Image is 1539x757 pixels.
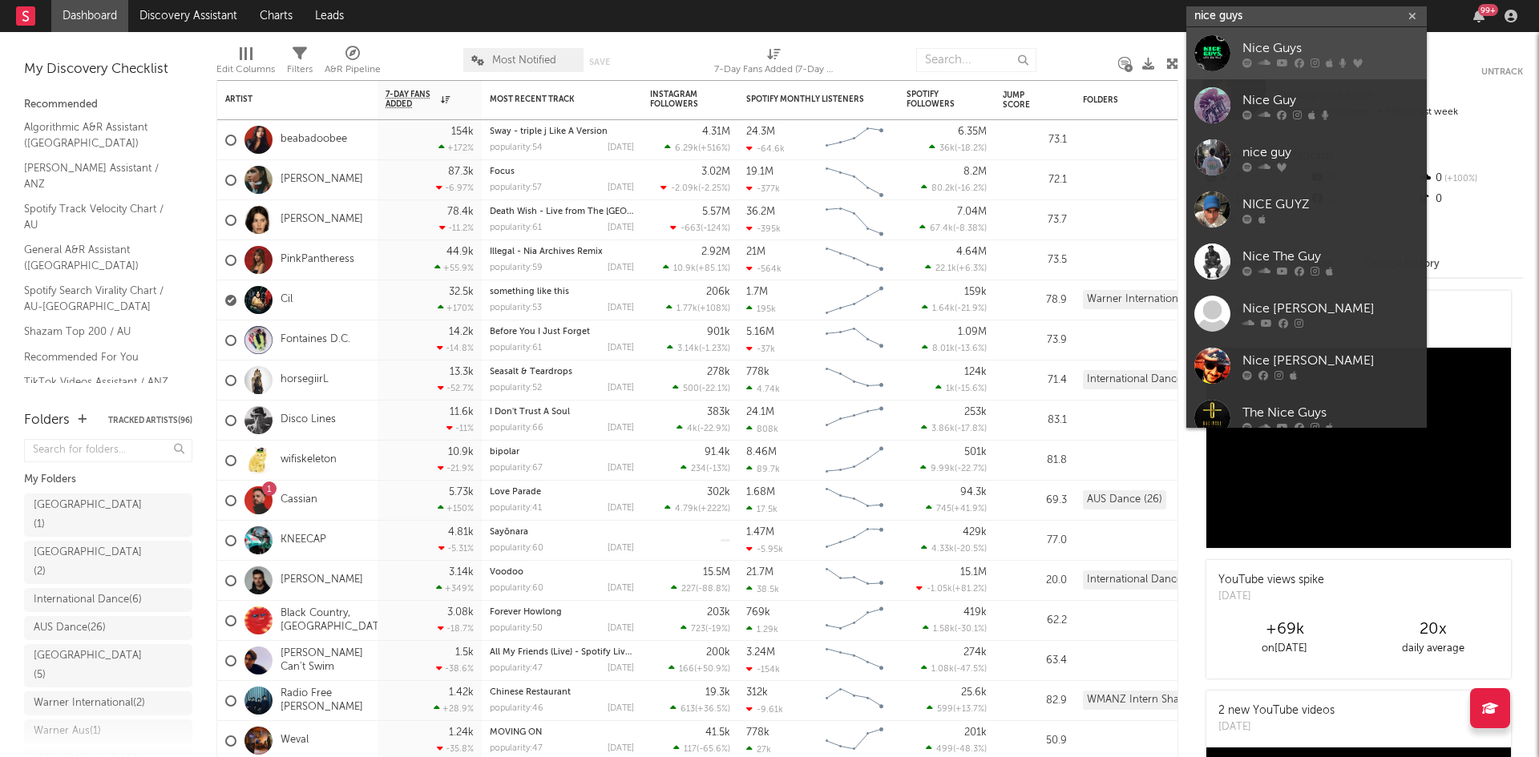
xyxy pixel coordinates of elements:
a: Voodoo [490,568,523,577]
div: something like this [490,288,634,296]
a: Nice Guys [1186,27,1427,79]
div: Edit Columns [216,40,275,87]
svg: Chart title [818,280,891,320]
div: popularity: 61 [490,344,542,352]
div: AUS Dance (26) [1083,490,1166,509]
a: [GEOGRAPHIC_DATA](2) [24,541,192,584]
div: 159k [964,287,987,297]
a: Recommended For You [24,348,176,366]
div: 13.3k [450,367,474,377]
div: ( ) [677,423,730,433]
div: popularity: 61 [490,223,542,232]
div: +150 % [438,503,474,513]
div: nice guy [1242,143,1419,162]
div: 14.2k [449,327,474,337]
div: ( ) [929,143,987,153]
span: 67.4k [930,224,953,233]
a: General A&R Assistant ([GEOGRAPHIC_DATA]) [24,241,176,274]
div: 278k [707,367,730,377]
div: Filters [287,60,313,79]
div: 1.7M [746,287,768,297]
div: ( ) [919,223,987,233]
div: 24.1M [746,407,774,417]
div: My Discovery Checklist [24,60,192,79]
div: 429k [963,527,987,538]
div: -11 % [446,423,474,433]
div: 87.3k [448,167,474,177]
div: 4.64M [956,247,987,257]
div: International Dance ( 6 ) [34,590,142,610]
div: -52.7 % [438,383,474,393]
div: 6.35M [958,127,987,137]
div: Nice [PERSON_NAME] [1242,299,1419,318]
span: -18.2 % [957,144,984,153]
div: 8.46M [746,447,777,457]
div: 94.3k [960,487,987,497]
div: Love Parade [490,488,634,497]
svg: Chart title [818,481,891,521]
div: 1.47M [746,527,774,538]
span: +222 % [701,505,728,513]
div: My Folders [24,470,192,489]
button: 99+ [1473,10,1484,22]
span: 6.29k [675,144,698,153]
a: Focus [490,167,515,176]
div: ( ) [660,183,730,193]
a: Death Wish - Live from The [GEOGRAPHIC_DATA] [490,207,697,216]
span: -663 [681,224,701,233]
svg: Chart title [818,360,891,401]
span: -16.2 % [957,184,984,193]
span: -13.6 % [957,344,984,353]
span: -124 % [703,224,728,233]
a: KNEECAP [281,534,326,547]
span: 80.2k [931,184,955,193]
div: 44.9k [446,247,474,257]
input: Search for artists [1186,6,1427,26]
a: Radio Free [PERSON_NAME] [281,687,370,715]
div: -21.9 % [438,463,474,473]
a: bipolar [490,448,519,457]
input: Search for folders... [24,439,192,462]
div: 154k [451,127,474,137]
a: Fontaines D.C. [281,333,350,347]
div: ( ) [921,423,987,433]
div: Warner International ( 2 ) [34,694,145,713]
div: 17.5k [746,504,778,514]
a: [PERSON_NAME] Assistant / ANZ [24,159,176,192]
div: Recommended [24,95,192,115]
a: PinkPantheress [281,253,354,267]
span: +6.3 % [959,264,984,273]
div: popularity: 59 [490,264,543,272]
div: 7-Day Fans Added (7-Day Fans Added) [714,60,834,79]
a: Nice The Guy [1186,236,1427,288]
div: [DATE] [608,544,634,553]
div: -14.8 % [437,343,474,353]
a: Nice [PERSON_NAME] [1186,340,1427,392]
div: popularity: 53 [490,304,542,312]
svg: Chart title [818,441,891,481]
div: Illegal - Nia Archives Remix [490,248,634,256]
a: The Nice Guys [1186,392,1427,444]
a: AUS Dance(26) [24,616,192,640]
div: popularity: 60 [490,544,543,553]
div: -37k [746,344,775,354]
span: +41.9 % [954,505,984,513]
a: Sway - triple j Like A Version [490,127,608,136]
span: 22.1k [935,264,956,273]
span: 36k [939,144,955,153]
a: [GEOGRAPHIC_DATA](5) [24,644,192,687]
a: wifiskeleton [281,453,337,467]
div: The Nice Guys [1242,403,1419,422]
div: 124k [964,367,987,377]
div: ( ) [916,583,987,594]
div: 0 [1416,189,1523,210]
div: Most Recent Track [490,95,610,104]
a: Spotify Search Virality Chart / AU-[GEOGRAPHIC_DATA] [24,282,176,315]
div: International Dance (6) [1083,370,1202,389]
div: 4.74k [746,384,780,394]
div: AUS Dance ( 26 ) [34,618,106,638]
div: 808k [746,424,778,434]
a: Love Parade [490,488,541,497]
div: 501k [964,447,987,457]
span: 1.64k [932,304,955,313]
